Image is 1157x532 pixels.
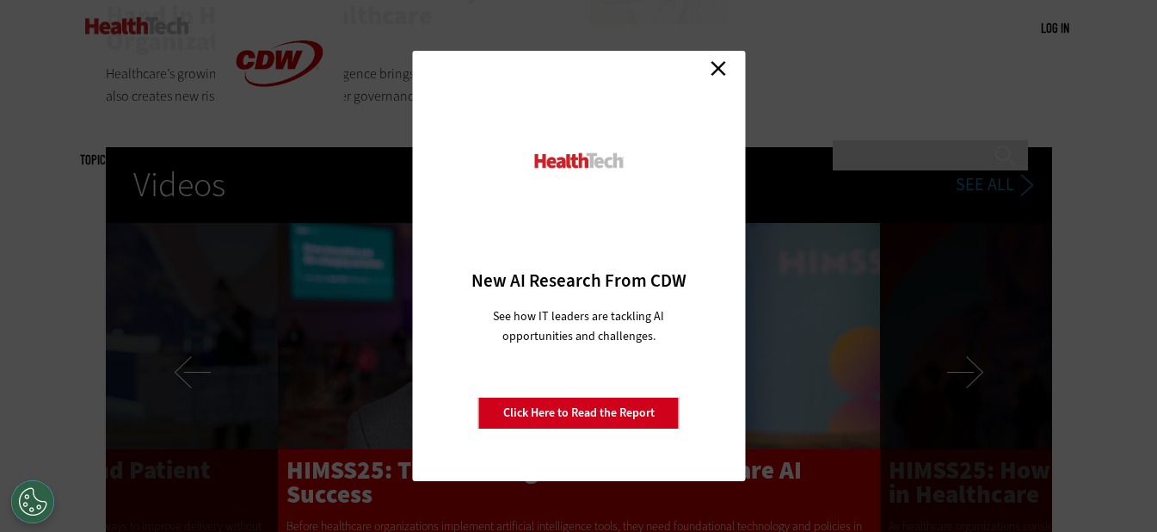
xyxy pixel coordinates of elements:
p: See how IT leaders are tackling AI opportunities and challenges. [472,306,685,346]
a: Click Here to Read the Report [478,397,680,430]
button: Open Preferences [11,480,54,523]
a: Close [705,55,731,81]
div: Cookies Settings [11,480,54,523]
img: HealthTech_0.png [532,152,625,170]
h3: New AI Research From CDW [442,269,715,293]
